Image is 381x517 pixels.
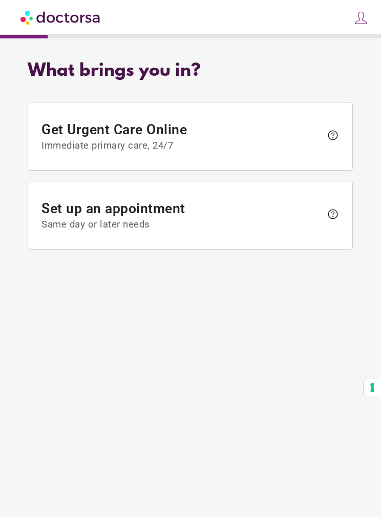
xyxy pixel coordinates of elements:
button: Your consent preferences for tracking technologies [364,379,381,397]
div: What brings you in? [28,61,353,81]
span: Immediate primary care, 24/7 [42,140,322,151]
span: help [327,208,339,220]
span: Same day or later needs [42,219,322,231]
span: Set up an appointment [42,201,322,231]
span: help [327,129,339,141]
span: Get Urgent Care Online [42,121,322,151]
img: icons8-customer-100.png [354,11,368,25]
img: Doctorsa.com [20,6,101,29]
